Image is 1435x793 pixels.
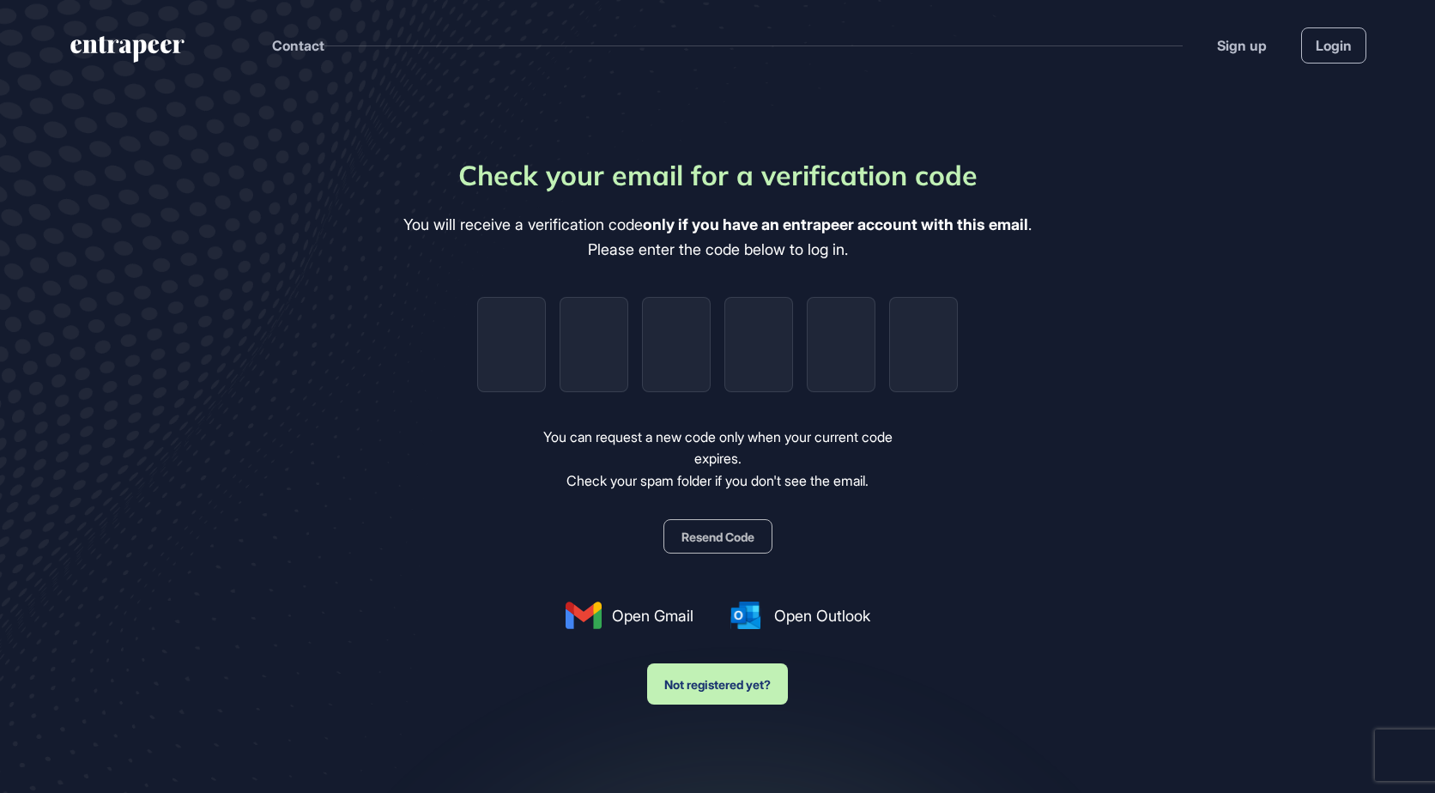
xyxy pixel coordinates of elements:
[663,519,772,554] button: Resend Code
[647,646,788,705] a: Not registered yet?
[647,663,788,705] button: Not registered yet?
[728,602,870,629] a: Open Outlook
[566,602,693,629] a: Open Gmail
[519,427,917,493] div: You can request a new code only when your current code expires. Check your spam folder if you don...
[643,215,1028,233] b: only if you have an entrapeer account with this email
[1217,35,1267,56] a: Sign up
[403,213,1032,263] div: You will receive a verification code . Please enter the code below to log in.
[612,604,693,627] span: Open Gmail
[774,604,870,627] span: Open Outlook
[272,34,324,57] button: Contact
[1301,27,1366,64] a: Login
[69,36,186,69] a: entrapeer-logo
[458,154,978,196] div: Check your email for a verification code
